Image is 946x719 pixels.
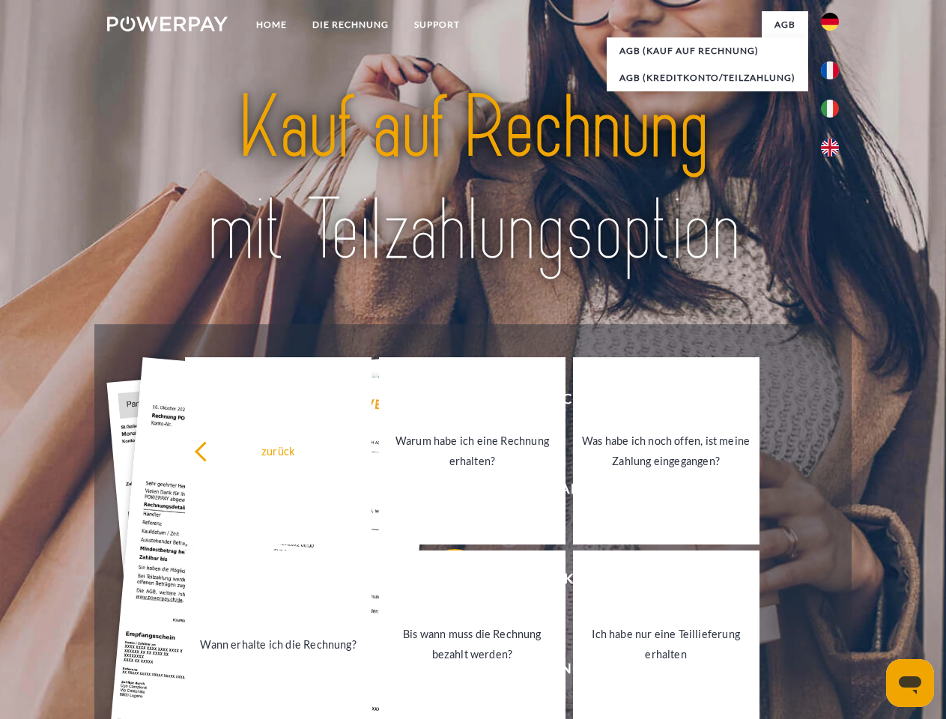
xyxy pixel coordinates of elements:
iframe: Schaltfläche zum Öffnen des Messaging-Fensters [886,659,934,707]
img: fr [821,61,839,79]
div: zurück [194,440,363,461]
img: it [821,100,839,118]
a: Home [243,11,300,38]
a: agb [762,11,808,38]
img: title-powerpay_de.svg [143,72,803,287]
img: en [821,139,839,157]
div: Warum habe ich eine Rechnung erhalten? [388,431,557,471]
div: Bis wann muss die Rechnung bezahlt werden? [388,624,557,664]
a: SUPPORT [401,11,473,38]
a: AGB (Kauf auf Rechnung) [607,37,808,64]
div: Was habe ich noch offen, ist meine Zahlung eingegangen? [582,431,751,471]
a: AGB (Kreditkonto/Teilzahlung) [607,64,808,91]
img: de [821,13,839,31]
div: Wann erhalte ich die Rechnung? [194,634,363,654]
div: Ich habe nur eine Teillieferung erhalten [582,624,751,664]
img: logo-powerpay-white.svg [107,16,228,31]
a: Was habe ich noch offen, ist meine Zahlung eingegangen? [573,357,759,544]
a: DIE RECHNUNG [300,11,401,38]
